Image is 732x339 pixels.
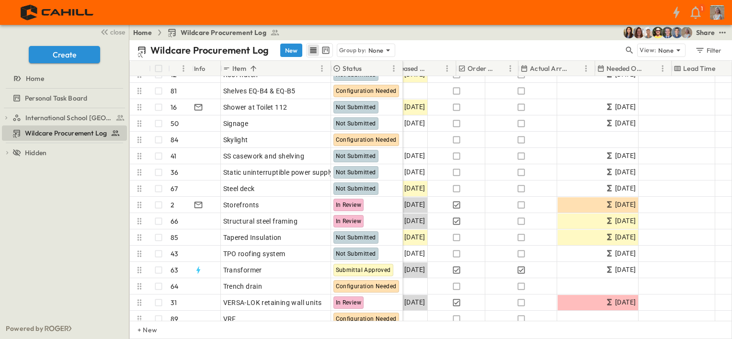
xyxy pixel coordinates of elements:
button: row view [308,45,319,56]
div: Personal Task Boardtest [2,90,127,106]
p: None [658,45,674,55]
span: [DATE] [615,150,636,161]
p: Actual Arrival [530,64,568,73]
p: Item [232,64,246,73]
span: [DATE] [615,183,636,194]
button: Menu [657,63,668,74]
span: Not Submitted [336,169,376,176]
a: Wildcare Procurement Log [2,126,125,140]
img: Jared Salin (jsalin@cahill-sf.com) [662,27,673,38]
span: In Review [336,202,362,208]
span: Configuration Needed [336,88,397,94]
span: [DATE] [404,118,425,129]
button: Create [29,46,100,63]
div: # [168,61,192,76]
button: Sort [570,63,580,74]
span: Storefronts [223,200,259,210]
span: [DATE] [615,167,636,178]
p: 85 [171,233,178,242]
span: [DATE] [404,167,425,178]
span: [DATE] [615,199,636,210]
p: View: [640,45,656,56]
p: Needed Onsite [606,64,644,73]
span: Not Submitted [336,153,376,159]
span: Skylight [223,135,248,145]
a: International School San Francisco [12,111,125,124]
img: Gondica Strykers (gstrykers@cahill-sf.com) [681,27,692,38]
a: Home [133,28,152,37]
img: 4f72bfc4efa7236828875bac24094a5ddb05241e32d018417354e964050affa1.png [11,2,104,23]
span: Tapered Insulation [223,233,282,242]
nav: breadcrumbs [133,28,286,37]
span: VRF [223,314,236,324]
span: [DATE] [615,232,636,243]
div: table view [306,43,333,57]
button: Sort [646,63,657,74]
div: Filter [695,45,722,56]
p: Order Confirmed? [468,64,495,73]
button: Menu [316,63,328,74]
p: 36 [171,168,178,177]
span: [DATE] [615,215,636,226]
span: Personal Task Board [25,93,87,103]
a: Personal Task Board [2,91,125,105]
span: VERSA-LOK retaining wall units [223,298,322,307]
span: [DATE] [404,150,425,161]
button: Sort [717,63,728,74]
span: Home [26,74,44,83]
span: Not Submitted [336,104,376,111]
div: International School San Franciscotest [2,110,127,125]
span: [DATE] [404,183,425,194]
div: Wildcare Procurement Logtest [2,125,127,141]
p: 1 [701,5,703,12]
button: Sort [497,63,507,74]
img: Kim Bowen (kbowen@cahill-sf.com) [623,27,635,38]
span: [DATE] [615,264,636,275]
span: [DATE] [615,297,636,308]
span: Not Submitted [336,234,376,241]
img: Kevin Lewis (klewis@cahill-sf.com) [652,27,663,38]
button: Menu [504,63,516,74]
span: Submittal Approved [336,267,391,273]
span: [DATE] [404,102,425,113]
span: Transformer [223,265,262,275]
button: Sort [172,63,183,74]
button: test [717,27,728,38]
p: 31 [171,298,177,307]
button: Filter [691,44,724,57]
a: Home [2,72,125,85]
p: 63 [171,265,178,275]
button: Sort [431,63,441,74]
span: [DATE] [615,118,636,129]
span: TPO roofing system [223,249,286,259]
span: Wildcare Procurement Log [181,28,266,37]
div: Info [192,61,221,76]
p: Released Date [391,64,429,73]
span: Configuration Needed [336,283,397,290]
span: In Review [336,299,362,306]
button: Menu [441,63,453,74]
span: [DATE] [404,215,425,226]
span: Not Submitted [336,71,376,78]
p: None [368,45,384,55]
img: Hunter Mahan (hmahan@cahill-sf.com) [642,27,654,38]
span: Wildcare Procurement Log [25,128,107,138]
span: Trench drain [223,282,263,291]
p: 64 [171,282,178,291]
a: Wildcare Procurement Log [167,28,280,37]
span: Signage [223,119,249,128]
p: Group by: [339,45,366,55]
img: Profile Picture [710,5,724,20]
p: Status [343,64,362,73]
span: Static uninterruptible power supply [223,168,333,177]
button: Menu [388,63,400,74]
p: 2 [171,200,174,210]
span: Configuration Needed [336,136,397,143]
span: Shelves EQ-B4 & EQ-B5 [223,86,296,96]
button: Menu [178,63,189,74]
span: Not Submitted [336,120,376,127]
span: SS casework and shelving [223,151,305,161]
span: In Review [336,218,362,225]
span: [DATE] [404,248,425,259]
div: Share [696,28,715,37]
